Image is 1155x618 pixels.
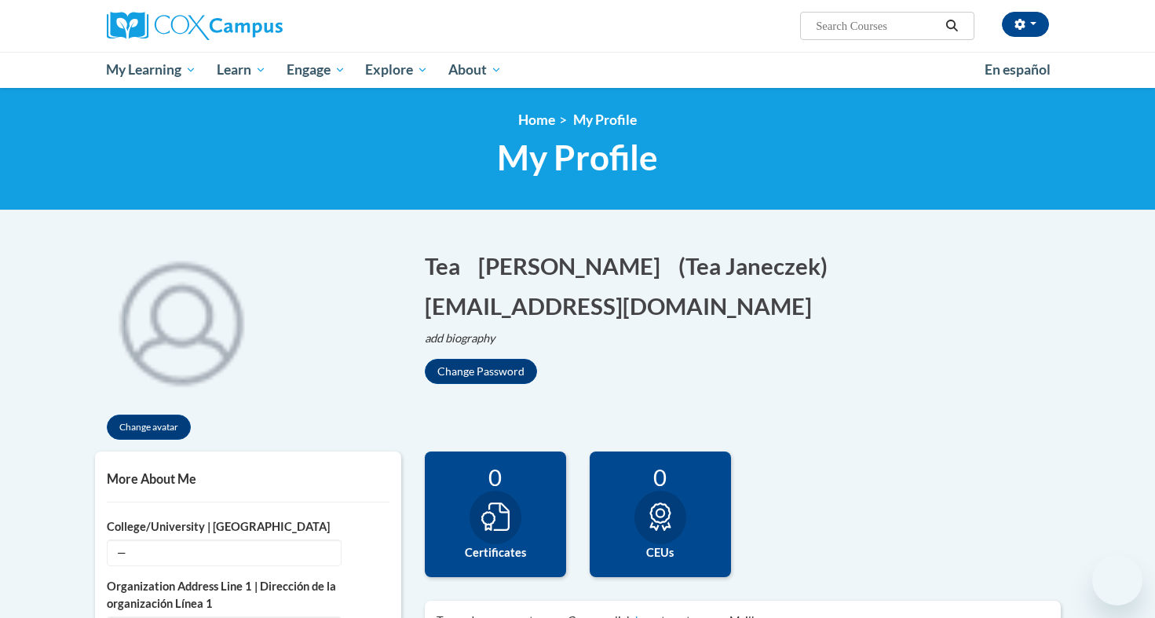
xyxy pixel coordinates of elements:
span: About [448,60,502,79]
span: My Profile [497,137,658,178]
button: Edit email address [425,290,822,322]
button: Edit last name [478,250,671,282]
div: Main menu [83,52,1073,88]
a: Learn [207,52,276,88]
i: add biography [425,331,495,345]
button: Change avatar [107,415,191,440]
span: My Learning [106,60,196,79]
a: Home [518,112,555,128]
label: CEUs [601,544,719,561]
div: 0 [601,463,719,491]
span: Engage [287,60,345,79]
a: Engage [276,52,356,88]
iframe: Button to launch messaging window [1092,555,1142,605]
img: Cox Campus [107,12,283,40]
a: My Learning [97,52,207,88]
h5: More About Me [107,471,389,486]
span: Learn [217,60,266,79]
label: Organization Address Line 1 | Dirección de la organización Línea 1 [107,578,389,613]
button: Edit biography [425,330,508,347]
div: Click to change the profile picture [95,234,268,407]
button: Edit screen name [678,250,838,282]
button: Search [940,16,963,35]
span: — [107,539,342,566]
span: My Profile [573,112,637,128]
a: About [438,52,512,88]
a: Explore [355,52,438,88]
label: Certificates [437,544,554,561]
input: Search Courses [814,16,940,35]
span: Explore [365,60,428,79]
button: Edit first name [425,250,470,282]
button: Account Settings [1002,12,1049,37]
button: Change Password [425,359,537,384]
img: profile avatar [95,234,268,407]
label: College/University | [GEOGRAPHIC_DATA] [107,518,389,536]
div: 0 [437,463,554,491]
a: En español [974,53,1061,86]
span: En español [985,61,1051,78]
